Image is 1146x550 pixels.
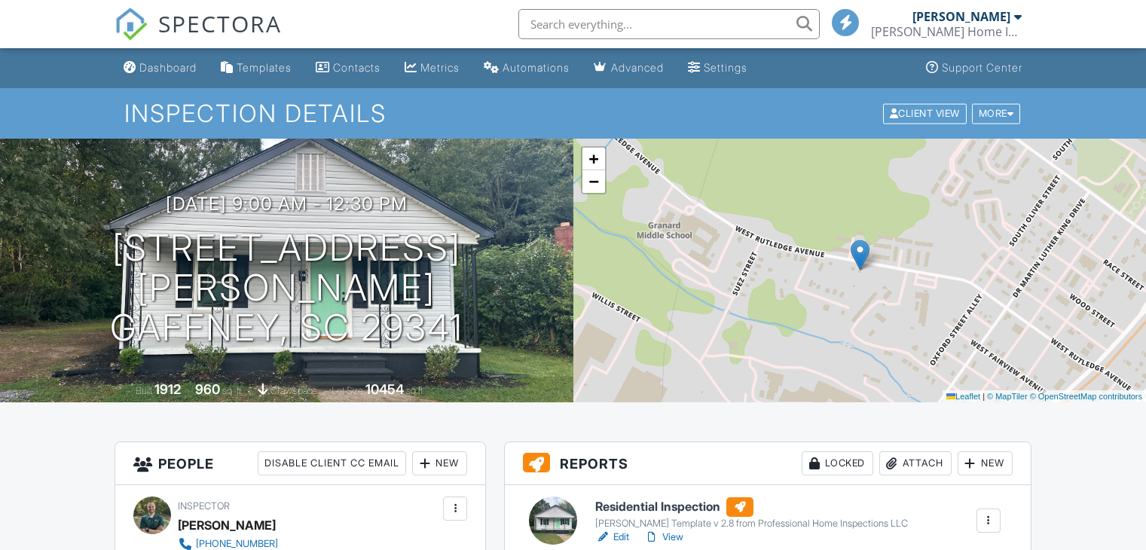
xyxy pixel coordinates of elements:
div: Client View [883,103,967,124]
div: 960 [195,381,220,397]
div: Support Center [942,61,1022,74]
a: © MapTiler [987,392,1028,401]
a: Zoom in [582,148,605,170]
span: crawlspace [270,385,317,396]
a: Advanced [588,54,670,82]
a: Leaflet [946,392,980,401]
div: [PHONE_NUMBER] [196,538,278,550]
a: Contacts [310,54,387,82]
div: Disable Client CC Email [258,451,406,475]
h3: People [115,442,485,485]
span: Inspector [178,500,230,512]
a: Dashboard [118,54,203,82]
img: Marker [851,240,869,270]
div: [PERSON_NAME] [178,514,276,536]
a: Templates [215,54,298,82]
h3: [DATE] 9:00 am - 12:30 pm [166,194,408,214]
div: Settings [704,61,747,74]
div: Locked [802,451,873,475]
img: The Best Home Inspection Software - Spectora [115,8,148,41]
a: Zoom out [582,170,605,193]
div: Attach [879,451,952,475]
div: 10454 [365,381,404,397]
a: Metrics [399,54,466,82]
span: | [983,392,985,401]
div: Advanced [611,61,664,74]
h3: Reports [505,442,1031,485]
div: Metrics [420,61,460,74]
a: SPECTORA [115,20,282,52]
div: Dashboard [139,61,197,74]
a: Residential Inspection [PERSON_NAME] Template v 2.8 from Professional Home Inspections LLC [595,497,908,530]
div: More [972,103,1021,124]
h6: Residential Inspection [595,497,908,517]
h1: Inspection Details [124,100,1022,127]
div: 1912 [154,381,181,397]
div: Talley Home Inspections, LLC [871,24,1022,39]
div: New [412,451,467,475]
h1: [STREET_ADDRESS][PERSON_NAME] Gaffney, SC 29341 [24,228,549,347]
a: Edit [595,530,629,545]
div: [PERSON_NAME] [912,9,1010,24]
a: Automations (Basic) [478,54,576,82]
div: [PERSON_NAME] Template v 2.8 from Professional Home Inspections LLC [595,518,908,530]
div: Templates [237,61,292,74]
span: SPECTORA [158,8,282,39]
span: Lot Size [332,385,363,396]
a: Support Center [920,54,1028,82]
div: Contacts [333,61,380,74]
span: − [588,172,598,191]
div: Automations [503,61,570,74]
a: Client View [882,107,970,118]
a: Settings [682,54,753,82]
span: + [588,149,598,168]
a: © OpenStreetMap contributors [1030,392,1142,401]
span: sq.ft. [406,385,425,396]
a: View [644,530,683,545]
span: Built [136,385,152,396]
div: New [958,451,1013,475]
span: sq. ft. [222,385,243,396]
input: Search everything... [518,9,820,39]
